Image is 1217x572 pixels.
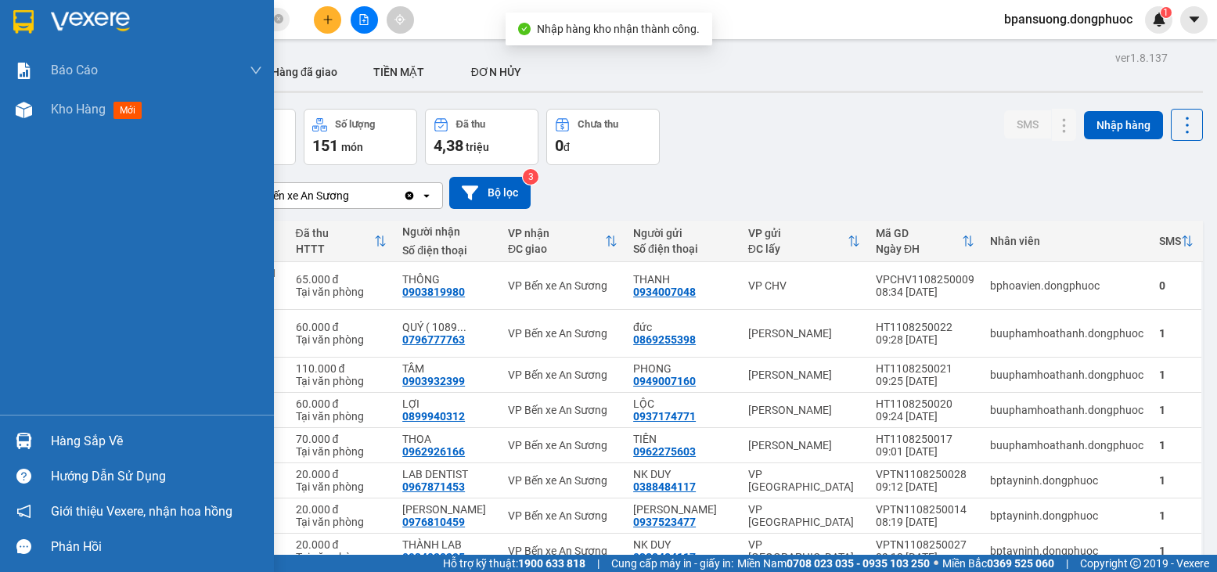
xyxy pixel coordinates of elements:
[16,102,32,118] img: warehouse-icon
[633,286,696,298] div: 0934007048
[990,509,1143,522] div: bptayninh.dongphuoc
[312,136,338,155] span: 151
[16,539,31,554] span: message
[124,9,214,22] strong: ĐỒNG PHƯỚC
[124,25,211,45] span: Bến xe [GEOGRAPHIC_DATA]
[1161,7,1172,18] sup: 1
[304,109,417,165] button: Số lượng151món
[296,286,387,298] div: Tại văn phòng
[434,136,463,155] span: 4,38
[16,504,31,519] span: notification
[296,551,387,563] div: Tại văn phòng
[748,404,860,416] div: [PERSON_NAME]
[876,375,974,387] div: 09:25 [DATE]
[876,227,962,239] div: Mã GD
[402,433,492,445] div: THOA
[402,551,465,563] div: 0934020225
[633,333,696,346] div: 0869255398
[633,243,733,255] div: Số điện thoại
[351,6,378,34] button: file-add
[373,66,424,78] span: TIỀN MẶT
[335,119,375,130] div: Số lượng
[934,560,938,567] span: ⚪️
[633,468,733,480] div: NK DUY
[1159,545,1194,557] div: 1
[990,474,1143,487] div: bptayninh.dongphuoc
[876,433,974,445] div: HT1108250017
[296,321,387,333] div: 60.000 đ
[124,47,215,67] span: 01 Võ Văn Truyện, KP.1, Phường 2
[402,398,492,410] div: LỢI
[443,555,585,572] span: Hỗ trợ kỹ thuật:
[748,369,860,381] div: [PERSON_NAME]
[34,113,95,123] span: 11:50:52 [DATE]
[402,362,492,375] div: TÂM
[876,468,974,480] div: VPTN1108250028
[740,221,868,262] th: Toggle SortBy
[402,333,465,346] div: 0796777763
[748,503,860,528] div: VP [GEOGRAPHIC_DATA]
[876,333,974,346] div: 09:28 [DATE]
[16,63,32,79] img: solution-icon
[322,14,333,25] span: plus
[546,109,660,165] button: Chưa thu0đ
[425,109,538,165] button: Đã thu4,38 triệu
[402,375,465,387] div: 0903932399
[508,327,618,340] div: VP Bến xe An Sương
[314,6,341,34] button: plus
[296,410,387,423] div: Tại văn phòng
[508,545,618,557] div: VP Bến xe An Sương
[394,14,405,25] span: aim
[402,516,465,528] div: 0976810459
[1066,555,1068,572] span: |
[633,516,696,528] div: 0937523477
[358,14,369,25] span: file-add
[402,273,492,286] div: THÔNG
[1151,221,1201,262] th: Toggle SortBy
[990,279,1143,292] div: bphoavien.dongphuoc
[296,273,387,286] div: 65.000 đ
[876,480,974,493] div: 09:12 [DATE]
[942,555,1054,572] span: Miền Bắc
[508,369,618,381] div: VP Bến xe An Sương
[508,404,618,416] div: VP Bến xe An Sương
[1159,369,1194,381] div: 1
[633,398,733,410] div: LỘC
[296,398,387,410] div: 60.000 đ
[748,243,848,255] div: ĐC lấy
[402,286,465,298] div: 0903819980
[633,375,696,387] div: 0949007160
[523,169,538,185] sup: 3
[42,85,192,97] span: -----------------------------------------
[296,362,387,375] div: 110.000 đ
[402,445,465,458] div: 0962926166
[5,101,164,110] span: [PERSON_NAME]:
[633,551,696,563] div: 0388484117
[748,227,848,239] div: VP gửi
[1187,13,1201,27] span: caret-down
[402,538,492,551] div: THÀNH LAB
[274,13,283,27] span: close-circle
[51,535,262,559] div: Phản hồi
[1159,235,1181,247] div: SMS
[456,119,485,130] div: Đã thu
[500,221,625,262] th: Toggle SortBy
[508,474,618,487] div: VP Bến xe An Sương
[876,321,974,333] div: HT1108250022
[420,189,433,202] svg: open
[876,410,974,423] div: 09:24 [DATE]
[51,102,106,117] span: Kho hàng
[51,60,98,80] span: Báo cáo
[471,66,521,78] span: ĐƠN HỦY
[124,70,192,79] span: Hotline: 19001152
[508,243,605,255] div: ĐC giao
[633,503,733,516] div: KIM YẾN
[5,9,75,78] img: logo
[402,321,492,333] div: QUÝ ( 1089 HOÀNG SA, P11 Q3)
[296,243,375,255] div: HTTT
[296,516,387,528] div: Tại văn phòng
[748,279,860,292] div: VP CHV
[296,538,387,551] div: 20.000 đ
[1004,110,1051,139] button: SMS
[748,439,860,451] div: [PERSON_NAME]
